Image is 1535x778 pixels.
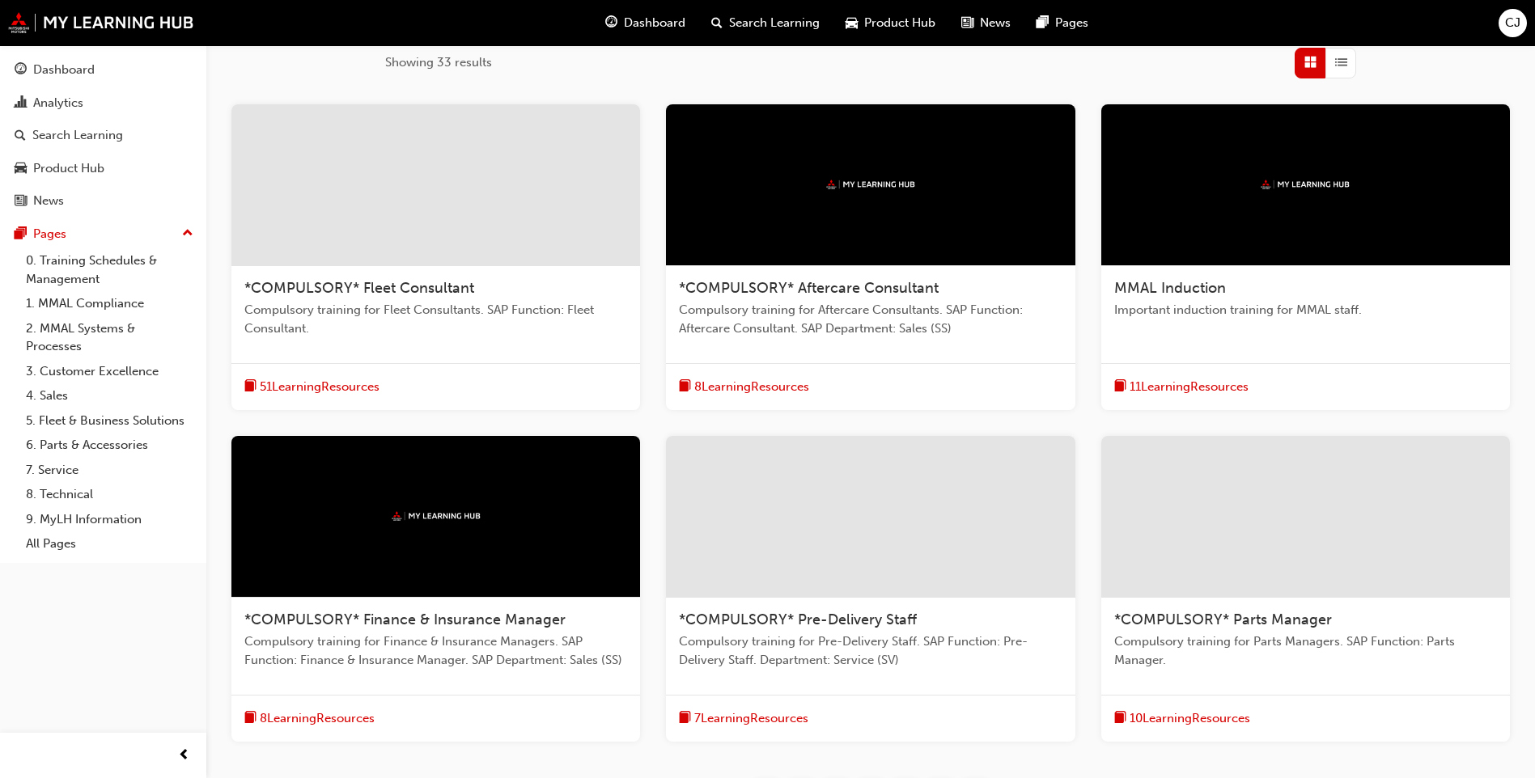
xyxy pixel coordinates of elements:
[33,94,83,112] div: Analytics
[6,186,200,216] a: News
[260,378,380,396] span: 51 Learning Resources
[694,378,809,396] span: 8 Learning Resources
[6,219,200,249] button: Pages
[1101,104,1510,410] a: mmalMMAL InductionImportant induction training for MMAL staff.book-icon11LearningResources
[19,408,200,433] a: 5. Fleet & Business Solutions
[1114,611,1332,628] span: *COMPULSORY* Parts Manager
[15,227,27,242] span: pages-icon
[231,104,640,410] a: *COMPULSORY* Fleet ConsultantCompulsory training for Fleet Consultants. SAP Function: Fleet Consu...
[33,159,104,178] div: Product Hub
[15,162,27,176] span: car-icon
[178,746,190,766] span: prev-icon
[15,96,27,111] span: chart-icon
[244,708,375,729] button: book-icon8LearningResources
[948,6,1024,40] a: news-iconNews
[1114,301,1497,319] span: Important induction training for MMAL staff.
[694,709,808,728] span: 7 Learning Resources
[19,458,200,483] a: 7. Service
[260,709,375,728] span: 8 Learning Resources
[1499,9,1527,37] button: CJ
[15,63,27,78] span: guage-icon
[33,225,66,243] div: Pages
[1114,708,1126,729] span: book-icon
[1505,14,1520,32] span: CJ
[1055,14,1088,32] span: Pages
[1261,180,1350,190] img: mmal
[6,52,200,219] button: DashboardAnalyticsSearch LearningProduct HubNews
[182,223,193,244] span: up-icon
[698,6,833,40] a: search-iconSearch Learning
[244,632,627,669] span: Compulsory training for Finance & Insurance Managers. SAP Function: Finance & Insurance Manager. ...
[679,279,939,297] span: *COMPULSORY* Aftercare Consultant
[19,316,200,359] a: 2. MMAL Systems & Processes
[1114,708,1250,729] button: book-icon10LearningResources
[1114,377,1126,397] span: book-icon
[1114,377,1249,397] button: book-icon11LearningResources
[1114,632,1497,669] span: Compulsory training for Parts Managers. SAP Function: Parts Manager.
[231,436,640,742] a: mmal*COMPULSORY* Finance & Insurance ManagerCompulsory training for Finance & Insurance Managers....
[1304,53,1317,72] span: Grid
[15,129,26,143] span: search-icon
[6,121,200,150] a: Search Learning
[392,511,481,522] img: mmal
[32,126,123,145] div: Search Learning
[1101,436,1510,742] a: *COMPULSORY* Parts ManagerCompulsory training for Parts Managers. SAP Function: Parts Manager.boo...
[666,104,1075,410] a: mmal*COMPULSORY* Aftercare ConsultantCompulsory training for Aftercare Consultants. SAP Function:...
[679,377,809,397] button: book-icon8LearningResources
[679,377,691,397] span: book-icon
[833,6,948,40] a: car-iconProduct Hub
[826,180,915,190] img: mmal
[19,531,200,556] a: All Pages
[592,6,698,40] a: guage-iconDashboard
[244,279,474,297] span: *COMPULSORY* Fleet Consultant
[244,377,257,397] span: book-icon
[19,359,200,384] a: 3. Customer Excellence
[19,507,200,532] a: 9. MyLH Information
[8,12,194,33] img: mmal
[1130,709,1250,728] span: 10 Learning Resources
[1335,53,1347,72] span: List
[666,436,1075,742] a: *COMPULSORY* Pre-Delivery StaffCompulsory training for Pre-Delivery Staff. SAP Function: Pre-Deli...
[846,13,858,33] span: car-icon
[33,61,95,79] div: Dashboard
[679,611,917,628] span: *COMPULSORY* Pre-Delivery Staff
[385,53,492,72] span: Showing 33 results
[6,55,200,85] a: Dashboard
[679,708,808,729] button: book-icon7LearningResources
[711,13,723,33] span: search-icon
[1114,279,1226,297] span: MMAL Induction
[679,632,1062,669] span: Compulsory training for Pre-Delivery Staff. SAP Function: Pre-Delivery Staff. Department: Service...
[33,192,64,210] div: News
[1037,13,1049,33] span: pages-icon
[864,14,935,32] span: Product Hub
[244,377,380,397] button: book-icon51LearningResources
[19,482,200,507] a: 8. Technical
[624,14,685,32] span: Dashboard
[19,291,200,316] a: 1. MMAL Compliance
[244,708,257,729] span: book-icon
[6,88,200,118] a: Analytics
[605,13,617,33] span: guage-icon
[19,248,200,291] a: 0. Training Schedules & Management
[679,708,691,729] span: book-icon
[961,13,973,33] span: news-icon
[244,611,566,628] span: *COMPULSORY* Finance & Insurance Manager
[19,433,200,458] a: 6. Parts & Accessories
[1130,378,1249,396] span: 11 Learning Resources
[679,301,1062,337] span: Compulsory training for Aftercare Consultants. SAP Function: Aftercare Consultant. SAP Department...
[980,14,1011,32] span: News
[1024,6,1101,40] a: pages-iconPages
[729,14,820,32] span: Search Learning
[244,301,627,337] span: Compulsory training for Fleet Consultants. SAP Function: Fleet Consultant.
[19,383,200,408] a: 4. Sales
[6,154,200,184] a: Product Hub
[15,194,27,209] span: news-icon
